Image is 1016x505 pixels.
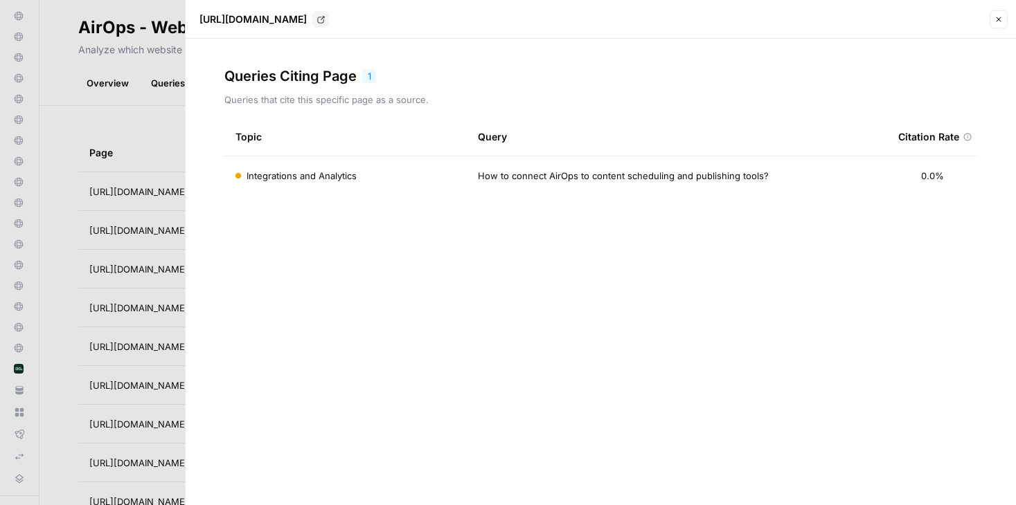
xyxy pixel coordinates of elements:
[224,93,977,107] p: Queries that cite this specific page as a source.
[235,118,262,156] div: Topic
[362,69,376,83] div: 1
[898,130,959,144] span: Citation Rate
[312,11,329,28] a: Go to page https://docs.airops.com/running-workflows/schedule
[478,169,769,183] span: How to connect AirOps to content scheduling and publishing tools?
[224,66,357,86] h3: Queries Citing Page
[921,169,944,183] span: 0.0%
[247,169,357,183] span: Integrations and Analytics
[478,118,876,156] div: Query
[199,12,307,26] p: [URL][DOMAIN_NAME]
